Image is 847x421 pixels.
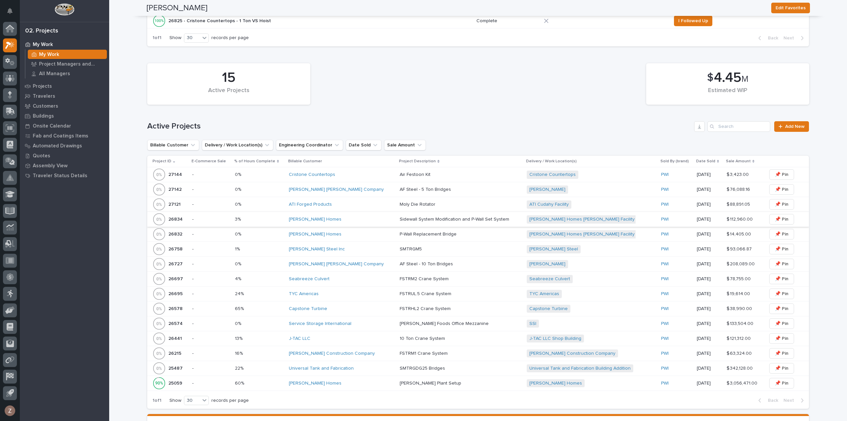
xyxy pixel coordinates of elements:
[147,287,809,301] tr: 2669526695 -24%24% TYC Americas FSTRUL.5 Crane SystemFSTRUL.5 Crane System TYC Americas PWI [DATE...
[147,212,809,227] tr: 2683426834 -3%3% [PERSON_NAME] Homes Sidewall System Modification and P-Wall Set SystemSidewall S...
[697,217,721,222] p: [DATE]
[192,187,229,192] p: -
[235,245,241,252] p: 1%
[168,260,184,267] p: 26727
[400,185,452,192] p: AF Steel - 5 Ton Bridges
[211,35,249,41] p: records per page
[727,379,759,386] p: $ 3,056,471.00
[288,158,322,165] p: Billable Customer
[769,169,794,180] button: 📌 Pin
[775,320,788,328] span: 📌 Pin
[192,261,229,267] p: -
[147,182,809,197] tr: 2714227142 -0%0% [PERSON_NAME] [PERSON_NAME] Company AF Steel - 5 Ton BridgesAF Steel - 5 Ton Bri...
[289,246,345,252] a: [PERSON_NAME] Steel Inc
[775,200,788,208] span: 📌 Pin
[775,305,788,313] span: 📌 Pin
[529,381,582,386] a: [PERSON_NAME] Homes
[529,202,569,207] a: ATI Cudahy Facility
[697,366,721,371] p: [DATE]
[661,217,669,222] a: PWI
[661,172,669,178] a: PWI
[526,158,577,165] p: Delivery / Work Location(s)
[775,245,788,253] span: 📌 Pin
[400,379,463,386] p: [PERSON_NAME] Plant Setup
[168,349,183,356] p: 26215
[289,351,375,356] a: [PERSON_NAME] Construction Company
[697,306,721,312] p: [DATE]
[168,185,183,192] p: 27142
[20,131,109,141] a: Fab and Coatings Items
[192,232,229,237] p: -
[192,321,229,327] p: -
[20,81,109,91] a: Projects
[661,366,669,371] a: PWI
[33,93,55,99] p: Travelers
[529,291,559,297] a: TYC Americas
[399,158,436,165] p: Project Description
[158,87,299,101] div: Active Projects
[192,217,229,222] p: -
[235,290,245,297] p: 24%
[235,260,243,267] p: 0%
[20,171,109,181] a: Traveler Status Details
[168,290,184,297] p: 26695
[39,61,104,67] p: Project Managers and Engineers
[775,379,788,387] span: 📌 Pin
[147,316,809,331] tr: 2657426574 -0%0% Service Storage International [PERSON_NAME] Foods Office Mezzanine[PERSON_NAME] ...
[697,336,721,342] p: [DATE]
[289,321,351,327] a: Service Storage International
[727,275,752,282] p: $ 78,755.00
[727,305,753,312] p: $ 38,990.00
[769,259,794,269] button: 📌 Pin
[235,171,243,178] p: 0%
[775,230,788,238] span: 📌 Pin
[769,214,794,225] button: 📌 Pin
[147,140,199,150] button: Billable Customer
[33,143,82,149] p: Automated Drawings
[753,35,781,41] button: Back
[192,276,229,282] p: -
[661,276,669,282] a: PWI
[781,397,809,403] button: Next
[661,261,669,267] a: PWI
[400,215,511,222] p: Sidewall System Modification and P-Wall Set System
[529,187,565,192] a: [PERSON_NAME]
[147,272,809,287] tr: 2669726697 -4%4% Seabreeze Culvert FSTRM2 Crane SystemFSTRM2 Crane System Seabreeze Culvert PWI [...
[661,336,669,342] a: PWI
[169,35,181,41] p: Show
[529,276,570,282] a: Seabreeze Culvert
[235,349,244,356] p: 16%
[775,349,788,357] span: 📌 Pin
[202,140,273,150] button: Delivery / Work Location(s)
[476,18,539,24] p: Complete
[529,306,568,312] a: Capstone Turbine
[769,333,794,344] button: 📌 Pin
[727,200,751,207] p: $ 88,891.05
[783,397,798,403] span: Next
[33,83,52,89] p: Projects
[235,185,243,192] p: 0%
[727,230,752,237] p: $ 14,405.00
[697,202,721,207] p: [DATE]
[234,158,275,165] p: % of Hours Complete
[192,291,229,297] p: -
[529,246,578,252] a: [PERSON_NAME] Steel
[235,200,243,207] p: 0%
[400,200,437,207] p: Moly Die Rotator
[3,4,17,18] button: Notifications
[696,158,715,165] p: Date Sold
[33,123,71,129] p: Onsite Calendar
[727,185,751,192] p: $ 76,088.16
[3,404,17,418] button: users-avatar
[769,244,794,254] button: 📌 Pin
[697,321,721,327] p: [DATE]
[661,187,669,192] a: PWI
[168,364,184,371] p: 25487
[661,246,669,252] a: PWI
[727,335,752,342] p: $ 121,312.00
[147,331,809,346] tr: 2644126441 -13%13% J-TAC LLC 10 Ton Crane System10 Ton Crane System J-TAC LLC Shop Building PWI [...
[783,35,798,41] span: Next
[769,184,794,195] button: 📌 Pin
[147,242,809,257] tr: 2675826758 -1%1% [PERSON_NAME] Steel Inc SMTRGM5SMTRGM5 [PERSON_NAME] Steel PWI [DATE]$ 93,066.87...
[25,50,109,59] a: My Work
